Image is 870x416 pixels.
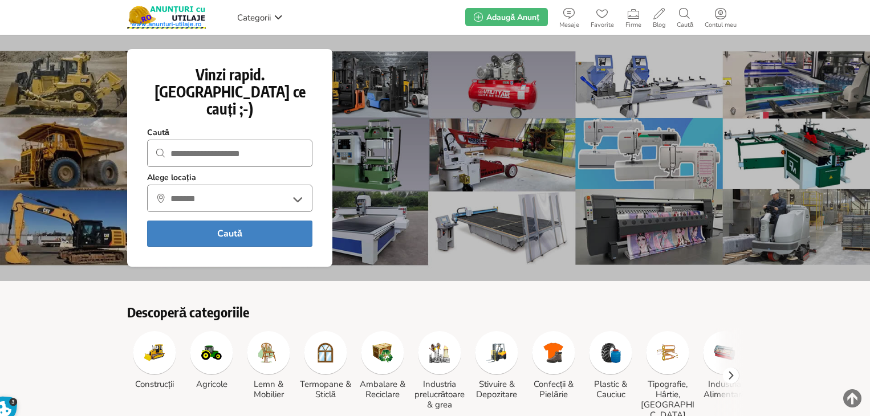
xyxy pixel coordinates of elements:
a: Caută [671,6,699,28]
span: Categorii [237,12,271,23]
img: Industria prelucrătoare & grea [429,342,450,363]
img: Anunturi-Utilaje.RO [127,6,206,28]
span: Adaugă Anunț [486,12,539,23]
img: Confecții & Pielărie [543,342,564,363]
a: Termopane & Sticlă Termopane & Sticlă [298,331,353,399]
span: Caută [671,22,699,28]
img: Termopane & Sticlă [315,342,336,363]
a: Industria prelucrătoare & grea Industria prelucrătoare & grea [412,331,467,410]
img: Tipografie, Hârtie, Carton [657,342,678,363]
a: Categorii [234,9,286,26]
strong: Alege locația [147,173,196,183]
a: Mesaje [554,6,585,28]
a: Blog [647,6,671,28]
img: scroll-to-top.png [843,389,861,407]
span: Mesaje [554,22,585,28]
a: Adaugă Anunț [465,8,547,26]
a: Lemn & Mobilier Lemn & Mobilier [241,331,296,399]
a: Industria Alimentară Industria Alimentară [697,331,752,399]
span: Firme [620,22,647,28]
img: Construcții [144,342,165,363]
h3: Industria Alimentară [697,379,752,399]
a: Agricole Agricole [184,331,239,389]
button: Caută [147,221,312,247]
h3: Confecții & Pielărie [526,379,581,399]
a: Contul meu [699,6,742,28]
a: Plastic & Cauciuc Plastic & Cauciuc [583,331,638,399]
span: Blog [647,22,671,28]
h3: Construcții [127,379,182,389]
h2: Descoperă categoriile [127,304,743,320]
h3: Plastic & Cauciuc [583,379,638,399]
a: Confecții & Pielărie Confecții & Pielărie [526,331,581,399]
img: Plastic & Cauciuc [600,342,621,363]
h1: Vinzi rapid. [GEOGRAPHIC_DATA] ce cauți ;-) [147,66,312,117]
a: Construcții Construcții [127,331,182,389]
span: Favorite [585,22,620,28]
img: Ambalare & Reciclare [372,342,393,363]
h3: Ambalare & Reciclare [355,379,410,399]
img: Lemn & Mobilier [258,342,279,363]
img: Stivuire & Depozitare [486,342,507,363]
img: Agricole [201,342,222,363]
span: Contul meu [699,22,742,28]
h3: Stivuire & Depozitare [469,379,524,399]
h3: Lemn & Mobilier [241,379,296,399]
a: Favorite [585,6,620,28]
a: Ambalare & Reciclare Ambalare & Reciclare [355,331,410,399]
span: 3 [9,398,18,406]
h3: Industria prelucrătoare & grea [412,379,467,410]
a: Stivuire & Depozitare Stivuire & Depozitare [469,331,524,399]
h3: Termopane & Sticlă [298,379,353,399]
a: Firme [620,6,647,28]
h3: Agricole [184,379,239,389]
strong: Caută [147,128,169,138]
